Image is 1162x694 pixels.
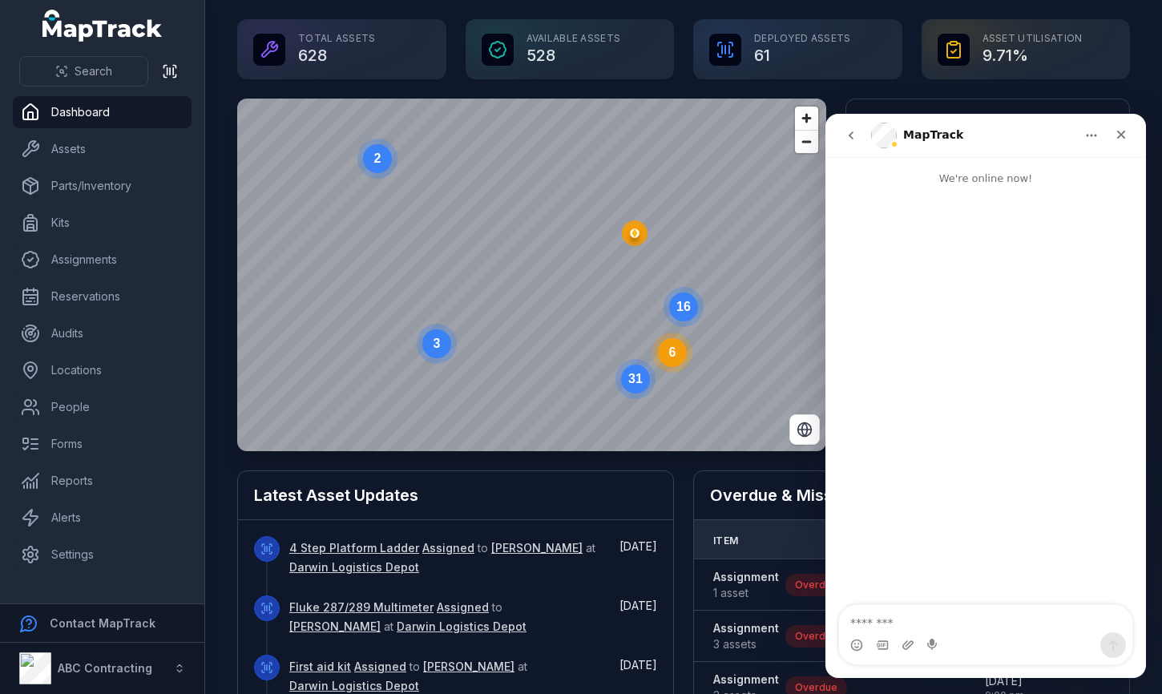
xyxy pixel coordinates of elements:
a: 4 Step Platform Ladder [289,540,419,556]
a: Darwin Logistics Depot [397,619,527,635]
span: Item [713,535,738,547]
span: to at [289,600,527,633]
span: Search [75,63,112,79]
strong: ABC Contracting [58,661,152,675]
a: MapTrack [42,10,163,42]
a: Assignments [13,244,192,276]
a: Assigned [422,540,474,556]
a: [PERSON_NAME] [491,540,583,556]
iframe: Intercom live chat [825,114,1146,678]
h2: Overdue & Missing Assets [710,484,1113,506]
a: Assigned [354,659,406,675]
strong: Contact MapTrack [50,616,155,630]
a: Reservations [13,280,192,313]
time: 16/09/2025, 9:26:03 am [619,599,657,612]
strong: Assignment [713,620,779,636]
text: 16 [676,300,691,313]
a: Alerts [13,502,192,534]
time: 16/09/2025, 9:26:03 am [619,658,657,672]
a: Fluke 287/289 Multimeter [289,599,434,615]
span: to at [289,660,527,692]
a: Darwin Logistics Depot [289,678,419,694]
text: 6 [669,345,676,359]
a: [PERSON_NAME] [289,619,381,635]
text: 3 [434,337,441,350]
a: [PERSON_NAME] [423,659,514,675]
a: Kits [13,207,192,239]
a: Audits [13,317,192,349]
button: Switch to Satellite View [789,414,820,445]
span: 3 assets [713,636,779,652]
canvas: Map [237,99,826,451]
span: [DATE] [619,658,657,672]
a: Parts/Inventory [13,170,192,202]
span: 1 asset [713,585,779,601]
span: to at [289,541,595,574]
a: Assignment1 asset [713,569,779,601]
button: Zoom out [795,130,818,153]
a: Assignment3 assets [713,620,779,652]
a: Settings [13,539,192,571]
text: 2 [374,151,381,165]
button: Zoom in [795,107,818,130]
a: Dashboard [13,96,192,128]
a: Assigned [437,599,489,615]
time: 16/09/2025, 9:26:03 am [619,539,657,553]
h2: Assets by Status [862,112,1113,135]
a: Locations [13,354,192,386]
a: Assets [13,133,192,165]
a: First aid kit [289,659,351,675]
h2: Latest Asset Updates [254,484,657,506]
button: Search [19,56,148,87]
strong: Assignment [713,672,779,688]
a: Forms [13,428,192,460]
span: [DATE] [985,673,1024,689]
strong: Assignment [713,569,779,585]
a: People [13,391,192,423]
a: Darwin Logistics Depot [289,559,419,575]
span: [DATE] [619,539,657,553]
span: [DATE] [619,599,657,612]
text: 31 [628,372,643,385]
div: Overdue [785,574,847,596]
a: Reports [13,465,192,497]
div: Overdue [785,625,847,648]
